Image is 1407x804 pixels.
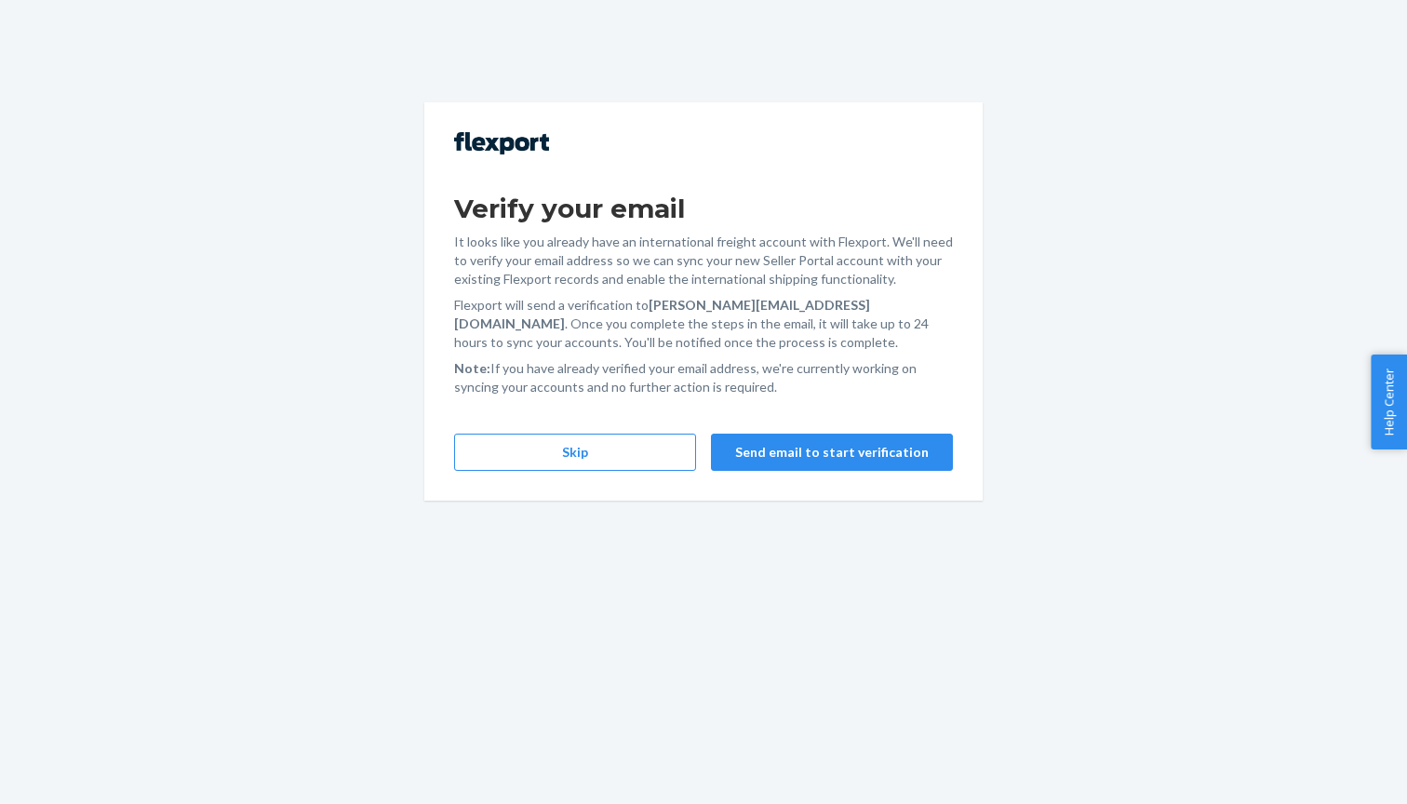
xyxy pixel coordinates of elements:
[454,296,953,352] p: Flexport will send a verification to . Once you complete the steps in the email, it will take up ...
[454,192,953,225] h1: Verify your email
[1371,355,1407,449] button: Help Center
[454,297,870,331] strong: [PERSON_NAME][EMAIL_ADDRESS][DOMAIN_NAME]
[454,360,490,376] strong: Note:
[454,434,696,471] button: Skip
[454,233,953,288] p: It looks like you already have an international freight account with Flexport. We'll need to veri...
[454,132,549,154] img: Flexport logo
[711,434,953,471] button: Send email to start verification
[454,359,953,396] p: If you have already verified your email address, we're currently working on syncing your accounts...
